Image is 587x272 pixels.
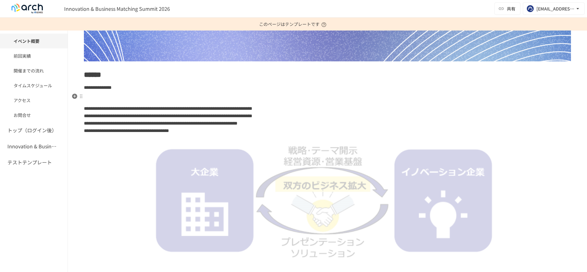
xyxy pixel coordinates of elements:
[14,82,54,89] span: タイムスケジュール
[7,159,52,167] h6: テストテンプレート
[507,5,515,12] span: 共有
[7,126,57,134] h6: トップ（ログイン後）
[494,2,520,15] button: 共有
[14,52,54,59] span: 前回実績
[145,138,510,258] img: qnSOBFSxtZcapxzdKEO62gUuMBwJLVzSvHiDPObkLdd
[14,112,54,118] span: お問合せ
[523,2,585,15] button: [EMAIL_ADDRESS][DOMAIN_NAME]
[64,5,170,12] span: Innovation & Business Matching Summit 2026
[7,142,57,150] h6: Innovation & Business Matching Summit 2025
[14,97,54,104] span: アクセス
[14,67,54,74] span: 開催までの流れ
[259,18,328,31] p: このページはテンプレートです
[7,4,47,14] img: logo-default@2x-9cf2c760.svg
[14,38,54,44] span: イベント概要
[536,5,575,13] div: [EMAIL_ADDRESS][DOMAIN_NAME]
